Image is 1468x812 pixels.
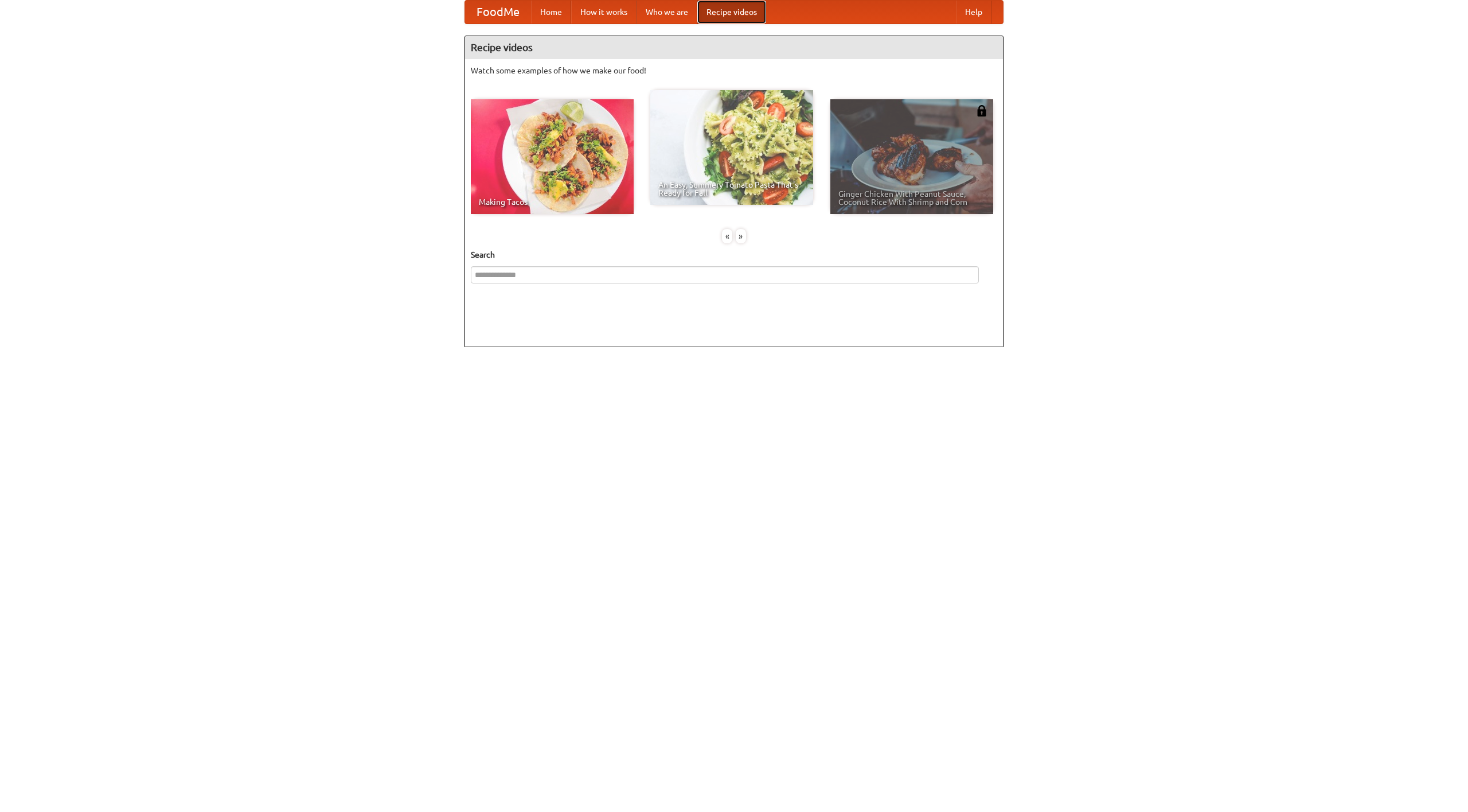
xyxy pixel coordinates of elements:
a: Making Tacos [471,99,634,214]
a: Home [531,1,571,24]
a: An Easy, Summery Tomato Pasta That's Ready for Fall [650,90,813,205]
h5: Search [471,249,997,261]
a: Help [956,1,991,24]
span: An Easy, Summery Tomato Pasta That's Ready for Fall [658,181,805,197]
a: Recipe videos [697,1,766,24]
a: FoodMe [465,1,531,24]
span: Making Tacos [479,198,626,206]
h4: Recipe videos [465,36,1003,59]
a: How it works [571,1,637,24]
div: » [736,229,746,243]
p: Watch some examples of how we make our food! [471,65,997,76]
div: « [722,229,732,243]
a: Who we are [637,1,697,24]
img: 483408.png [976,105,987,116]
